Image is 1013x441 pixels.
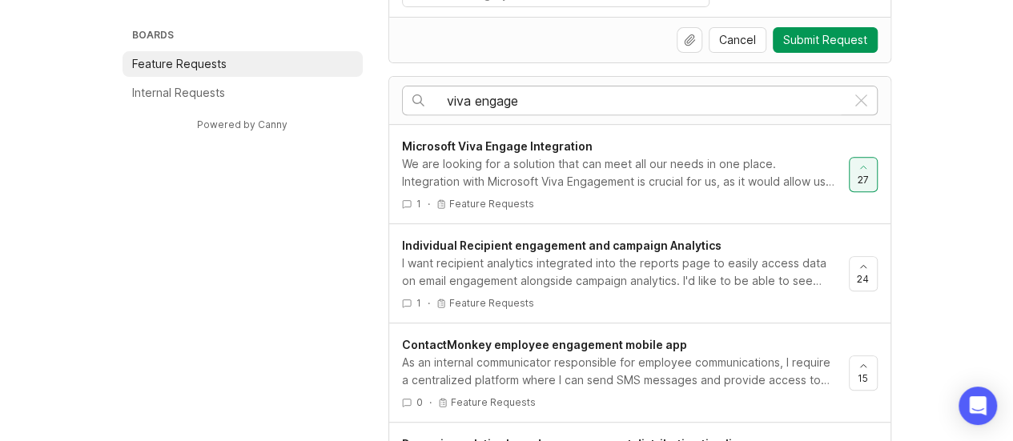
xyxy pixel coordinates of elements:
[132,56,227,72] p: Feature Requests
[402,338,687,351] span: ContactMonkey employee engagement mobile app
[429,395,432,409] div: ·
[195,115,290,134] a: Powered by Canny
[402,237,849,310] a: Individual Recipient engagement and campaign AnalyticsI want recipient analytics integrated into ...
[709,27,766,53] button: Cancel
[123,51,363,77] a: Feature Requests
[416,395,423,409] span: 0
[402,155,836,190] div: We are looking for a solution that can meet all our needs in one place. Integration with Microsof...
[402,239,722,252] span: Individual Recipient engagement and campaign Analytics
[402,336,849,409] a: ContactMonkey employee engagement mobile appAs an internal communicator responsible for employee ...
[123,80,363,106] a: Internal Requests
[447,92,846,110] input: Search…
[849,355,878,391] button: 15
[719,32,756,48] span: Cancel
[428,296,430,310] div: ·
[959,387,997,425] div: Open Intercom Messenger
[858,371,868,385] span: 15
[783,32,867,48] span: Submit Request
[132,85,225,101] p: Internal Requests
[402,139,593,153] span: Microsoft Viva Engage Integration
[773,27,878,53] button: Submit Request
[402,138,849,210] a: Microsoft Viva Engage IntegrationWe are looking for a solution that can meet all our needs in one...
[849,256,878,291] button: 24
[428,197,430,210] div: ·
[402,255,836,290] div: I want recipient analytics integrated into the reports page to easily access data on email engage...
[416,296,421,310] span: 1
[416,197,421,210] span: 1
[677,27,702,53] button: Upload file
[449,297,534,310] p: Feature Requests
[449,198,534,210] p: Feature Requests
[129,26,363,48] h3: Boards
[451,396,536,409] p: Feature Requests
[858,173,869,186] span: 27
[402,354,836,389] div: As an internal communicator responsible for employee communications, I require a centralized plat...
[849,157,878,192] button: 27
[857,272,869,286] span: 24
